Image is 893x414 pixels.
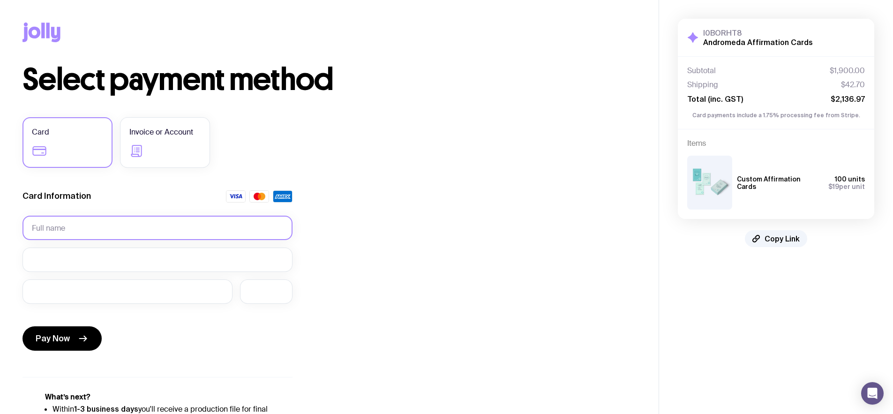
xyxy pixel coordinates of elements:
[828,183,865,190] span: per unit
[32,255,283,264] iframe: Secure card number input frame
[23,190,91,202] label: Card Information
[23,216,293,240] input: Full name
[129,127,193,138] span: Invoice or Account
[737,175,821,190] h3: Custom Affirmation Cards
[861,382,884,405] div: Open Intercom Messenger
[835,175,865,183] span: 100 units
[36,333,70,344] span: Pay Now
[687,111,865,120] p: Card payments include a 1.75% processing fee from Stripe.
[687,139,865,148] h4: Items
[831,94,865,104] span: $2,136.97
[23,65,636,95] h1: Select payment method
[74,405,138,413] strong: 1-3 business days
[828,183,839,190] span: $19
[23,326,102,351] button: Pay Now
[745,230,807,247] button: Copy Link
[687,80,718,90] span: Shipping
[45,392,293,402] h5: What’s next?
[830,66,865,75] span: $1,900.00
[703,38,813,47] h2: Andromeda Affirmation Cards
[32,287,223,296] iframe: Secure expiration date input frame
[687,66,716,75] span: Subtotal
[249,287,283,296] iframe: Secure CVC input frame
[703,28,813,38] h3: I0BORHT8
[32,127,49,138] span: Card
[765,234,800,243] span: Copy Link
[841,80,865,90] span: $42.70
[687,94,743,104] span: Total (inc. GST)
